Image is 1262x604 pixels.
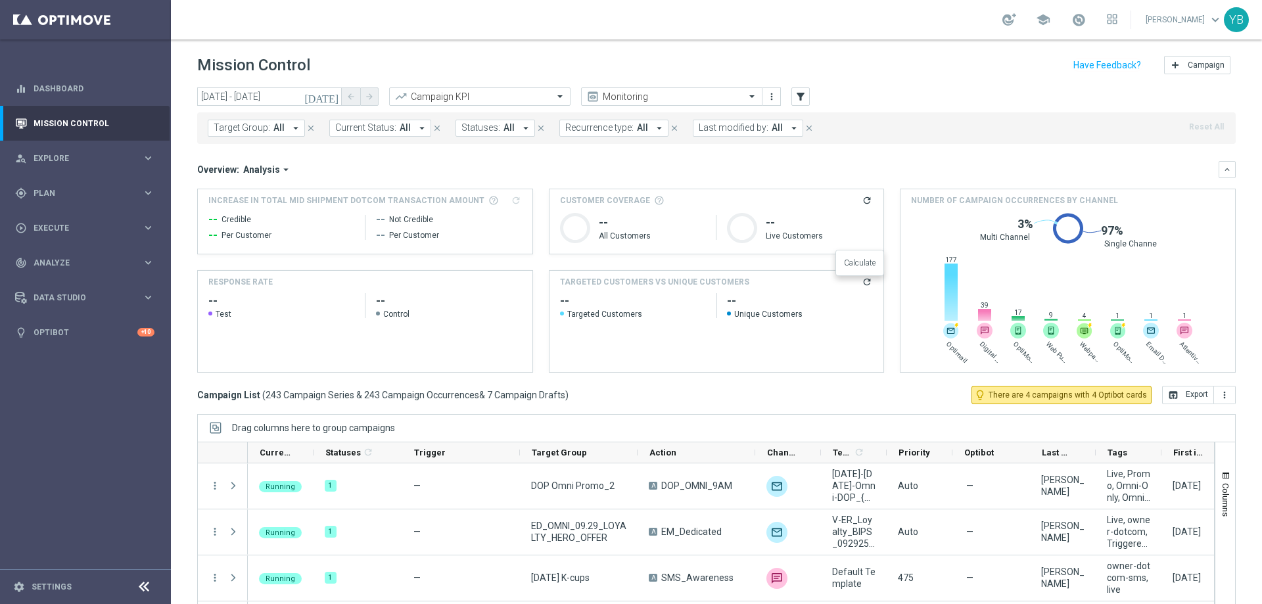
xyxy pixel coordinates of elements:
[14,83,155,94] button: equalizer Dashboard
[1043,323,1059,338] img: push.svg
[456,120,535,137] button: Statuses: All arrow_drop_down
[197,56,310,75] h1: Mission Control
[266,482,295,491] span: Running
[142,187,154,199] i: keyboard_arrow_right
[1214,386,1236,404] button: more_vert
[266,389,479,401] span: 243 Campaign Series & 243 Campaign Occurrences
[1017,216,1033,232] span: 3%
[1173,448,1205,457] span: First in Range
[1224,7,1249,32] div: YB
[142,152,154,164] i: keyboard_arrow_right
[966,526,973,538] span: —
[766,476,787,497] img: Optimail
[260,448,291,457] span: Current Status
[852,445,864,459] span: Calculate column
[34,315,137,350] a: Optibot
[974,389,986,401] i: lightbulb_outline
[34,224,142,232] span: Execute
[977,301,992,310] span: 39
[1144,10,1224,30] a: [PERSON_NAME]keyboard_arrow_down
[1110,312,1125,320] span: 1
[34,259,142,267] span: Analyze
[560,293,706,309] h2: empty
[832,566,876,590] span: Default Template
[1177,323,1192,338] img: message-text.svg
[765,89,778,105] button: more_vert
[945,340,971,366] span: Optimail
[214,122,270,133] span: Target Group:
[833,448,852,457] span: Templates
[1077,323,1092,338] img: website-trigger.svg
[670,124,679,133] i: close
[1223,165,1232,174] i: keyboard_arrow_down
[208,227,218,243] span: --
[989,389,1147,401] span: There are 4 campaigns with 4 Optibot cards
[1144,312,1158,320] span: 1
[15,315,154,350] div: Optibot
[1143,323,1159,338] img: email.svg
[966,480,973,492] span: —
[1036,12,1050,27] span: school
[259,572,302,584] colored-tag: Running
[15,187,142,199] div: Plan
[302,87,342,107] button: [DATE]
[14,327,155,338] button: lightbulb Optibot +10
[971,386,1152,404] button: lightbulb_outline There are 4 campaigns with 4 Optibot cards
[290,122,302,134] i: arrow_drop_down
[13,581,25,593] i: settings
[197,164,239,175] h3: Overview:
[15,71,154,106] div: Dashboard
[431,121,443,135] button: close
[197,87,342,106] input: Select date range
[1162,389,1236,400] multiple-options-button: Export to CSV
[400,122,411,133] span: All
[693,120,803,137] button: Last modified by: All arrow_drop_down
[14,188,155,198] div: gps_fixed Plan keyboard_arrow_right
[413,526,421,537] span: —
[304,91,340,103] i: [DATE]
[325,480,337,492] div: 1
[899,448,930,457] span: Priority
[342,87,360,106] button: arrow_back
[1178,340,1204,366] span: Attentive SMS
[581,87,762,106] ng-select: Monitoring
[898,526,918,537] span: Auto
[637,122,648,133] span: All
[531,572,590,584] span: 9.29.25 K-cups
[1077,323,1092,338] div: Webpage Pop-up
[305,121,317,135] button: close
[266,528,295,537] span: Running
[1188,60,1225,70] span: Campaign
[1043,323,1059,338] div: Web Push Notifications
[280,164,292,175] i: arrow_drop_down
[1221,483,1231,517] span: Columns
[862,195,872,206] i: refresh
[1107,560,1150,595] span: owner-dotcom-sms, live
[503,122,515,133] span: All
[365,92,374,101] i: arrow_forward
[803,121,815,135] button: close
[862,277,872,287] i: refresh
[389,230,439,241] span: Per Customer
[1010,323,1026,338] div: OptiMobile Push
[1177,323,1192,338] div: Attentive SMS
[772,122,783,133] span: All
[209,480,221,492] i: more_vert
[943,323,959,338] div: Optimail
[15,152,27,164] i: person_search
[1219,161,1236,178] button: keyboard_arrow_down
[795,91,806,103] i: filter_alt
[599,231,706,241] p: All Customers
[34,106,154,141] a: Mission Control
[413,572,421,583] span: —
[15,222,142,234] div: Execute
[1143,323,1159,338] div: Email Deliverability Prod
[1077,312,1092,320] span: 4
[1164,56,1230,74] button: add Campaign
[978,340,1004,366] span: Digital SMS marketing
[977,323,993,338] img: message-text.svg
[560,195,650,206] span: Customer Coverage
